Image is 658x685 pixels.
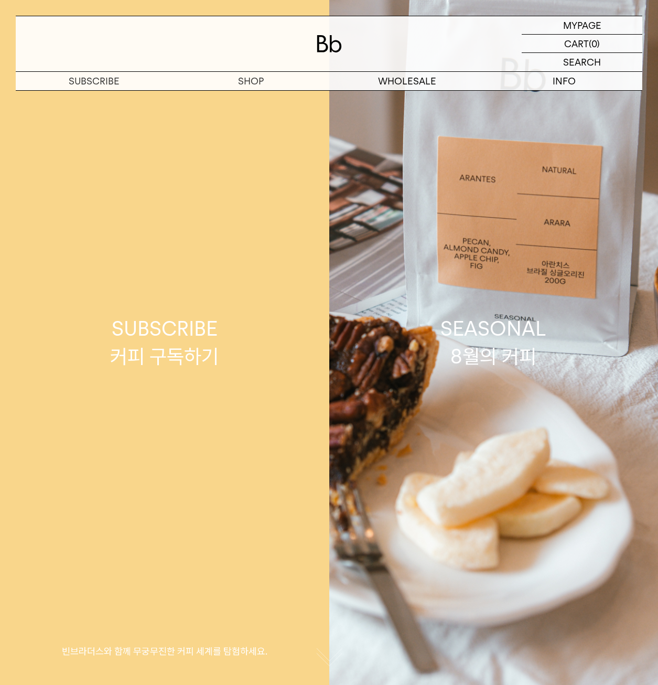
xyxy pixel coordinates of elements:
p: SEARCH [563,53,601,71]
div: SEASONAL 8월의 커피 [440,315,546,370]
img: 로고 [317,35,342,52]
a: CART (0) [522,35,642,53]
div: SUBSCRIBE 커피 구독하기 [110,315,219,370]
p: (0) [589,35,600,52]
p: MYPAGE [563,16,601,34]
p: CART [564,35,589,52]
a: SUBSCRIBE [16,72,172,90]
p: INFO [486,72,642,90]
p: WHOLESALE [329,72,486,90]
a: SHOP [172,72,329,90]
a: MYPAGE [522,16,642,35]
